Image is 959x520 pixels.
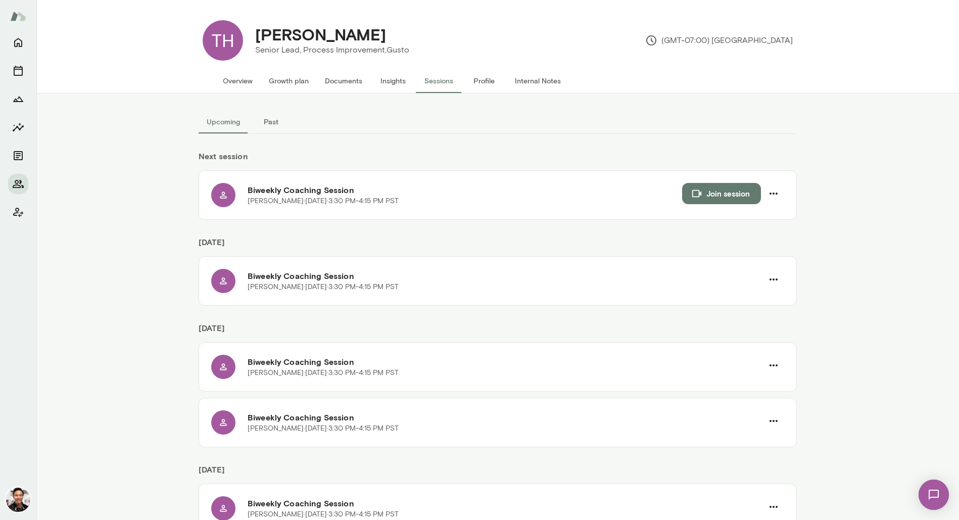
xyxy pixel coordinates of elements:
[199,110,248,134] button: Upcoming
[8,32,28,53] button: Home
[645,34,793,46] p: (GMT-07:00) [GEOGRAPHIC_DATA]
[317,69,370,93] button: Documents
[248,282,399,292] p: [PERSON_NAME] · [DATE] · 3:30 PM-4:15 PM PST
[8,117,28,137] button: Insights
[8,146,28,166] button: Documents
[203,20,243,61] div: TH
[461,69,507,93] button: Profile
[199,110,797,134] div: basic tabs example
[248,411,763,423] h6: Biweekly Coaching Session
[507,69,569,93] button: Internal Notes
[255,25,386,44] h4: [PERSON_NAME]
[370,69,416,93] button: Insights
[261,69,317,93] button: Growth plan
[248,184,682,196] h6: Biweekly Coaching Session
[248,509,399,519] p: [PERSON_NAME] · [DATE] · 3:30 PM-4:15 PM PST
[199,236,797,256] h6: [DATE]
[199,463,797,484] h6: [DATE]
[248,497,763,509] h6: Biweekly Coaching Session
[248,196,399,206] p: [PERSON_NAME] · [DATE] · 3:30 PM-4:15 PM PST
[416,69,461,93] button: Sessions
[8,174,28,194] button: Members
[6,488,30,512] img: Albert Villarde
[8,61,28,81] button: Sessions
[8,202,28,222] button: Client app
[248,110,294,134] button: Past
[248,270,763,282] h6: Biweekly Coaching Session
[215,69,261,93] button: Overview
[248,368,399,378] p: [PERSON_NAME] · [DATE] · 3:30 PM-4:15 PM PST
[199,150,797,170] h6: Next session
[8,89,28,109] button: Growth Plan
[255,44,409,56] p: Senior Lead, Process Improvement, Gusto
[199,322,797,342] h6: [DATE]
[10,7,26,26] img: Mento
[248,356,763,368] h6: Biweekly Coaching Session
[682,183,761,204] button: Join session
[248,423,399,434] p: [PERSON_NAME] · [DATE] · 3:30 PM-4:15 PM PST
